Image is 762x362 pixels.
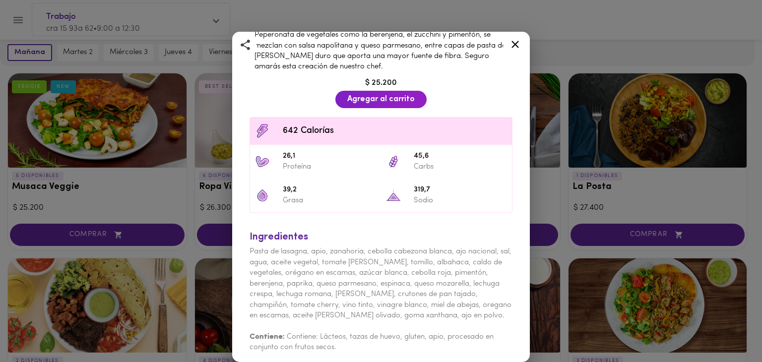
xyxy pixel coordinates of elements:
[283,124,507,138] span: 642 Calorías
[335,91,427,108] button: Agregar al carrito
[414,151,507,162] span: 45,6
[254,31,506,70] span: Peperonata de vegetales como la berenjena, el zucchini y pimentón, se mezclan con salsa napolitan...
[245,77,517,89] div: $ 25.200
[414,162,507,172] p: Carbs
[283,195,376,206] p: Grasa
[386,154,401,169] img: 45,6 Carbs
[283,162,376,172] p: Proteína
[704,304,752,352] iframe: Messagebird Livechat Widget
[414,184,507,196] span: 319,7
[255,188,270,203] img: 39,2 Grasa
[250,333,285,341] b: Contiene:
[255,154,270,169] img: 26,1 Proteína
[255,123,270,138] img: Contenido calórico
[250,248,511,319] span: Pasta de lasagna, apio, zanahoria, cebolla cabezona blanca, ajo nacional, sal, agua, aceite veget...
[347,95,415,104] span: Agregar al carrito
[283,184,376,196] span: 39,2
[250,321,512,353] div: Contiene: Lácteos, tazas de huevo, gluten, apio, procesado en conjunto con frutos secos.
[250,230,512,244] div: Ingredientes
[283,151,376,162] span: 26,1
[386,188,401,203] img: 319,7 Sodio
[414,195,507,206] p: Sodio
